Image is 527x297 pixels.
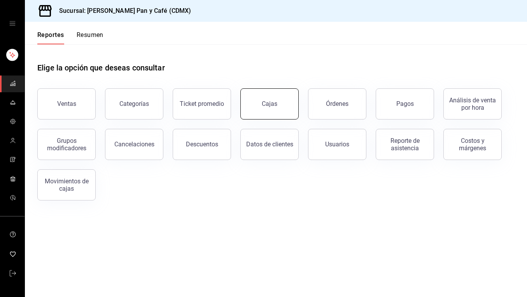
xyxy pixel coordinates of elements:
[186,141,218,148] div: Descuentos
[448,97,497,111] div: Análisis de venta por hora
[37,62,165,74] h1: Elige la opción que deseas consultar
[53,6,191,16] h3: Sucursal: [PERSON_NAME] Pan y Café (CDMX)
[396,100,414,107] div: Pagos
[119,100,149,107] div: Categorías
[240,129,299,160] button: Datos de clientes
[180,100,224,107] div: Ticket promedio
[308,88,366,120] button: Órdenes
[42,137,91,152] div: Grupos modificadores
[376,88,434,120] button: Pagos
[37,169,96,200] button: Movimientos de cajas
[173,88,231,120] button: Ticket promedio
[37,88,96,120] button: Ventas
[376,129,434,160] button: Reporte de asistencia
[105,129,163,160] button: Cancelaciones
[308,129,366,160] button: Usuarios
[448,137,497,152] div: Costos y márgenes
[325,141,349,148] div: Usuarios
[381,137,429,152] div: Reporte de asistencia
[37,129,96,160] button: Grupos modificadores
[114,141,154,148] div: Cancelaciones
[443,88,502,120] button: Análisis de venta por hora
[262,99,278,109] div: Cajas
[9,20,16,26] button: open drawer
[443,129,502,160] button: Costos y márgenes
[326,100,348,107] div: Órdenes
[173,129,231,160] button: Descuentos
[37,31,103,44] div: navigation tabs
[42,177,91,192] div: Movimientos de cajas
[77,31,103,44] button: Resumen
[105,88,163,120] button: Categorías
[246,141,293,148] div: Datos de clientes
[37,31,64,44] button: Reportes
[57,100,76,107] div: Ventas
[240,88,299,120] a: Cajas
